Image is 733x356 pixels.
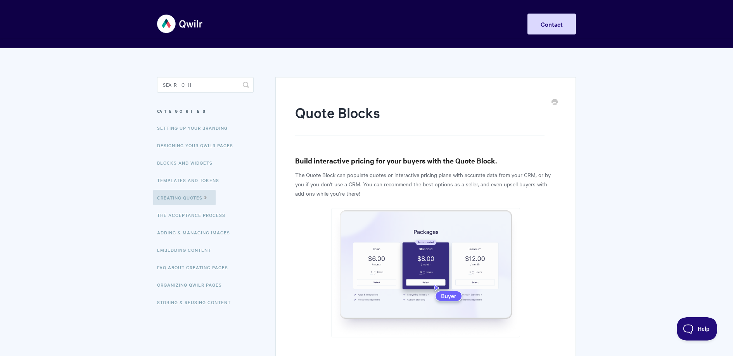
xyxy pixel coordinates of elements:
a: The Acceptance Process [157,207,231,223]
a: Templates and Tokens [157,172,225,188]
img: Qwilr Help Center [157,9,203,38]
a: Organizing Qwilr Pages [157,277,228,292]
a: FAQ About Creating Pages [157,260,234,275]
a: Storing & Reusing Content [157,294,237,310]
img: file-30ANXqc23E.png [331,208,520,337]
h3: Categories [157,104,254,118]
a: Creating Quotes [153,190,216,205]
input: Search [157,77,254,93]
a: Setting up your Branding [157,120,233,136]
iframe: Toggle Customer Support [677,317,717,341]
a: Contact [527,14,576,34]
p: The Quote Block can populate quotes or interactive pricing plans with accurate data from your CRM... [295,170,556,198]
h1: Quote Blocks [295,103,545,136]
a: Designing Your Qwilr Pages [157,138,239,153]
h3: Build interactive pricing for your buyers with the Quote Block. [295,155,556,166]
a: Print this Article [551,98,558,107]
a: Embedding Content [157,242,217,258]
a: Adding & Managing Images [157,225,236,240]
a: Blocks and Widgets [157,155,218,170]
